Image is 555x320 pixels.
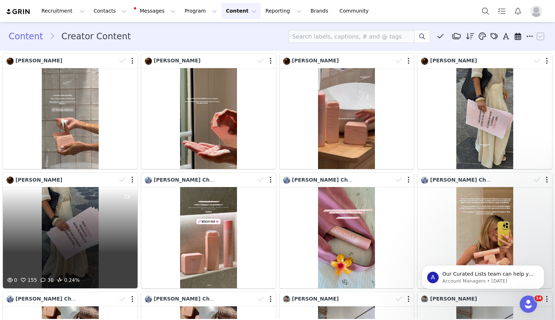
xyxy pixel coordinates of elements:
[430,296,477,302] span: [PERSON_NAME]
[154,58,201,63] span: [PERSON_NAME]
[421,58,428,65] img: 4f05ac0c-fa91-43b0-ab7f-47cb55cbf9c1.jpg
[6,8,31,15] img: grin logo
[6,58,14,65] img: 4f05ac0c-fa91-43b0-ab7f-47cb55cbf9c1.jpg
[39,277,54,283] span: 30
[520,295,537,313] iframe: Intercom live chat
[306,3,335,19] a: Brands
[37,3,89,19] button: Recruitment
[131,3,180,19] button: Messages
[510,3,526,19] button: Notifications
[145,58,152,65] img: 4f05ac0c-fa91-43b0-ab7f-47cb55cbf9c1.jpg
[261,3,306,19] button: Reporting
[89,3,131,19] button: Contacts
[292,296,339,302] span: [PERSON_NAME]
[145,177,152,184] img: bcd3ae4b-b9ad-4a3a-8a38-8620e722c924.jpg
[478,3,493,19] button: Search
[288,30,415,43] input: Search labels, captions, # and @ tags
[145,295,152,303] img: bcd3ae4b-b9ad-4a3a-8a38-8620e722c924.jpg
[292,177,403,183] span: [PERSON_NAME] Chav [PERSON_NAME]
[6,295,14,303] img: bcd3ae4b-b9ad-4a3a-8a38-8620e722c924.jpg
[283,58,290,65] img: 4f05ac0c-fa91-43b0-ab7f-47cb55cbf9c1.jpg
[430,177,541,183] span: [PERSON_NAME] Chav [PERSON_NAME]
[15,58,62,63] span: [PERSON_NAME]
[15,177,62,183] span: [PERSON_NAME]
[15,296,127,302] span: [PERSON_NAME] Chav [PERSON_NAME]
[6,177,14,184] img: 4f05ac0c-fa91-43b0-ab7f-47cb55cbf9c1.jpg
[19,277,37,283] span: 155
[154,296,265,302] span: [PERSON_NAME] Chav [PERSON_NAME]
[526,5,549,17] button: Profile
[534,295,543,301] span: 14
[531,5,542,17] img: placeholder-profile.jpg
[421,177,428,184] img: bcd3ae4b-b9ad-4a3a-8a38-8620e722c924.jpg
[5,277,17,283] span: 0
[494,3,510,19] a: Tasks
[283,177,290,184] img: bcd3ae4b-b9ad-4a3a-8a38-8620e722c924.jpg
[411,250,555,301] iframe: Intercom notifications message
[9,30,49,43] a: Content
[430,58,477,63] span: [PERSON_NAME]
[221,3,261,19] button: Content
[283,295,290,303] img: 924ae1bd-03f3-4505-b6cf-702c60b97c19.jpg
[335,3,376,19] a: Community
[180,3,221,19] button: Program
[292,58,339,63] span: [PERSON_NAME]
[55,276,80,285] span: 0.24%
[154,177,265,183] span: [PERSON_NAME] Chav [PERSON_NAME]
